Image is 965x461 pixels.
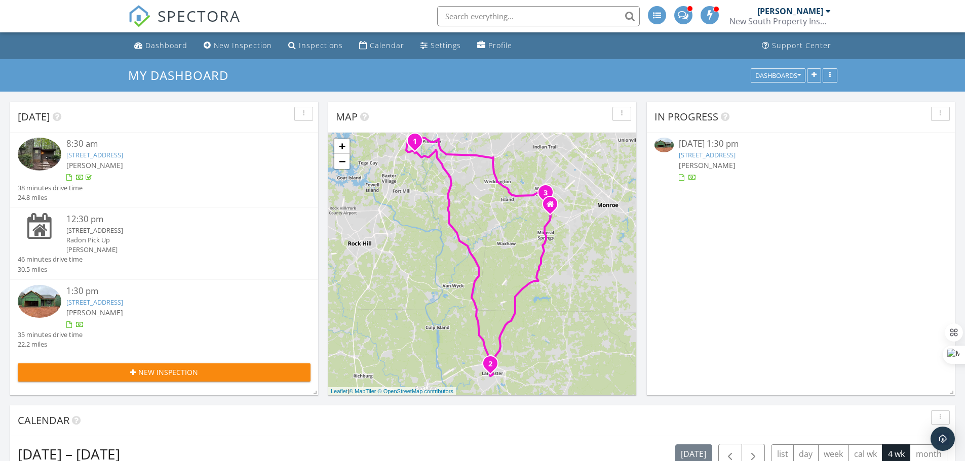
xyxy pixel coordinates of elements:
span: [PERSON_NAME] [679,160,736,170]
a: © MapTiler [349,388,376,394]
div: New Inspection [214,40,272,50]
a: [STREET_ADDRESS] [66,298,123,307]
span: [PERSON_NAME] [66,160,123,170]
div: [STREET_ADDRESS] [66,226,286,235]
div: 12:30 pm [66,213,286,226]
div: 46 minutes drive time [18,255,83,264]
a: Zoom out [334,154,350,169]
div: Inspections [299,40,343,50]
div: Radon Pick Up [66,235,286,245]
div: Support Center [772,40,831,50]
div: Calendar [370,40,404,50]
div: Open Intercom Messenger [931,427,955,451]
i: 1 [413,138,417,145]
i: 3 [544,190,548,197]
div: Settings [431,40,461,50]
a: Zoom in [334,139,350,154]
a: [STREET_ADDRESS] [66,150,123,159]
a: © OpenStreetMap contributors [378,388,453,394]
a: SPECTORA [128,14,241,35]
img: 9539039%2Freports%2Ff2b3b550-d165-4de6-9083-e3b61010e5b8%2Fcover_photos%2FxWMz03KbqBslXOcl66T9%2F... [18,285,61,318]
span: [PERSON_NAME] [66,308,123,317]
div: New South Property Inspections, Inc. [729,16,831,26]
span: Map [336,110,358,123]
a: New Inspection [200,36,276,55]
div: 22.2 miles [18,340,83,349]
a: Support Center [758,36,835,55]
span: SPECTORA [158,5,241,26]
div: Seven Sisters Ave Lot 417, Monroe, NC 28110 [546,192,552,198]
img: 9539947%2Fcover_photos%2F8ZO6P0Q6Yq7anQ20GKwK%2Fsmall.jpg [18,138,61,171]
div: 1:30 pm [66,285,286,298]
a: Settings [416,36,465,55]
a: Profile [473,36,516,55]
div: | [328,387,456,396]
input: Search everything... [437,6,640,26]
span: In Progress [654,110,718,123]
img: 9539039%2Freports%2Ff2b3b550-d165-4de6-9083-e3b61010e5b8%2Fcover_photos%2FxWMz03KbqBslXOcl66T9%2F... [654,138,674,152]
div: Profile [488,40,512,50]
div: 30.5 miles [18,265,83,274]
div: 2770 Dogwood Hills Ct, Fort Mill, SC 29715 [415,141,421,147]
a: Dashboard [130,36,191,55]
div: Dashboards [755,72,801,79]
i: 2 [488,361,492,368]
button: New Inspection [18,363,311,382]
div: 1222 Juddson Dr, Waxhaw NC 28173 [550,204,556,210]
span: New Inspection [138,367,198,378]
div: [DATE] 1:30 pm [679,138,923,150]
div: 35 minutes drive time [18,330,83,340]
img: The Best Home Inspection Software - Spectora [128,5,150,27]
button: Dashboards [751,68,805,82]
span: Calendar [18,413,69,427]
div: [PERSON_NAME] [66,245,286,255]
a: 8:30 am [STREET_ADDRESS] [PERSON_NAME] 38 minutes drive time 24.8 miles [18,138,311,202]
div: [PERSON_NAME] [757,6,823,16]
div: 24.8 miles [18,193,83,202]
div: 105 S York St, Lancaster, SC 29720 [490,363,496,369]
a: Calendar [355,36,408,55]
a: My Dashboard [128,67,237,83]
span: [DATE] [18,110,50,123]
div: 8:30 am [66,138,286,150]
a: 1:30 pm [STREET_ADDRESS] [PERSON_NAME] 35 minutes drive time 22.2 miles [18,285,311,350]
div: Dashboard [145,40,187,50]
a: Inspections [284,36,347,55]
a: 12:30 pm [STREET_ADDRESS] Radon Pick Up [PERSON_NAME] 46 minutes drive time 30.5 miles [18,213,311,274]
a: [DATE] 1:30 pm [STREET_ADDRESS] [PERSON_NAME] [654,138,947,183]
div: 38 minutes drive time [18,183,83,193]
a: [STREET_ADDRESS] [679,150,736,159]
a: Leaflet [331,388,348,394]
